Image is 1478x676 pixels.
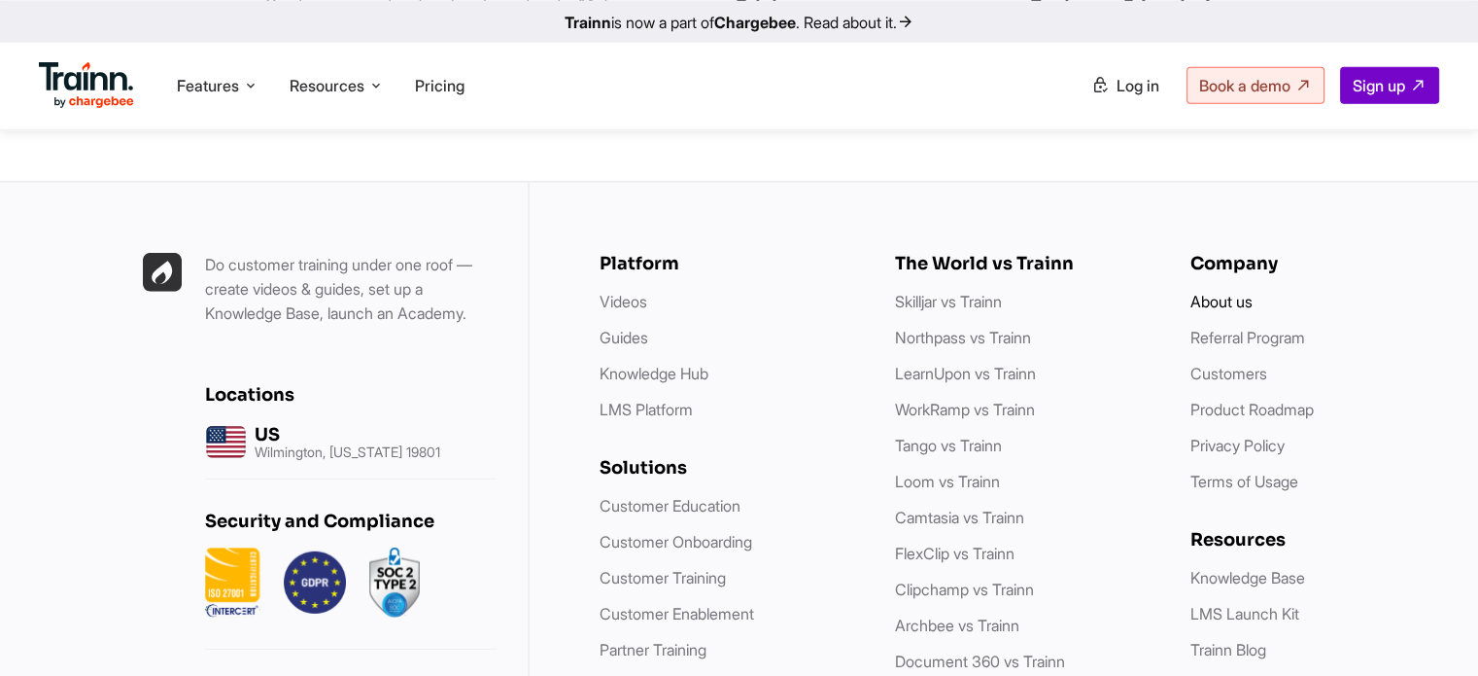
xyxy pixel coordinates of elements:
[205,253,497,326] p: Do customer training under one roof — create videos & guides, set up a Knowledge Base, launch an ...
[284,548,346,618] img: GDPR.png
[1190,292,1253,311] a: About us
[600,364,708,383] a: Knowledge Hub
[205,548,260,618] img: ISO
[1080,68,1171,103] a: Log in
[895,328,1031,347] a: Northpass vs Trainn
[1381,583,1478,676] iframe: Chat Widget
[600,457,856,479] h6: Solutions
[205,511,497,532] h6: Security and Compliance
[415,76,464,95] a: Pricing
[600,496,740,516] a: Customer Education
[290,75,364,96] span: Resources
[39,61,134,108] img: Trainn Logo
[600,253,856,274] h6: Platform
[369,548,420,618] img: soc2
[895,508,1024,527] a: Camtasia vs Trainn
[895,400,1035,419] a: WorkRamp vs Trainn
[1340,67,1439,104] a: Sign up
[600,532,752,551] a: Customer Onboarding
[714,12,796,31] b: Chargebee
[895,544,1014,563] a: FlexClip vs Trainn
[1190,472,1298,491] a: Terms of Usage
[1199,76,1290,95] span: Book a demo
[895,364,1036,383] a: LearnUpon vs Trainn
[895,652,1065,671] a: Document 360 vs Trainn
[600,604,754,623] a: Customer Enablement
[600,292,647,311] a: Videos
[255,424,440,445] h6: US
[1190,640,1266,659] a: Trainn Blog
[1190,568,1305,587] a: Knowledge Base
[600,640,706,659] a: Partner Training
[600,568,726,587] a: Customer Training
[143,253,182,292] img: Trainn | everything under one roof
[1190,436,1285,455] a: Privacy Policy
[895,292,1002,311] a: Skilljar vs Trainn
[600,400,693,419] a: LMS Platform
[565,12,611,31] b: Trainn
[895,436,1002,455] a: Tango vs Trainn
[1190,328,1305,347] a: Referral Program
[895,616,1019,635] a: Archbee vs Trainn
[177,75,239,96] span: Features
[895,580,1034,599] a: Clipchamp vs Trainn
[1117,76,1159,95] span: Log in
[205,384,497,406] h6: Locations
[205,421,247,463] img: us headquarters
[1186,67,1324,104] a: Book a demo
[600,328,648,347] a: Guides
[255,445,440,459] p: Wilmington, [US_STATE] 19801
[895,472,1000,491] a: Loom vs Trainn
[1190,400,1314,419] a: Product Roadmap
[1190,604,1299,623] a: LMS Launch Kit
[1190,529,1447,551] h6: Resources
[1190,364,1267,383] a: Customers
[1190,253,1447,274] h6: Company
[1353,76,1405,95] span: Sign up
[895,253,1151,274] h6: The World vs Trainn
